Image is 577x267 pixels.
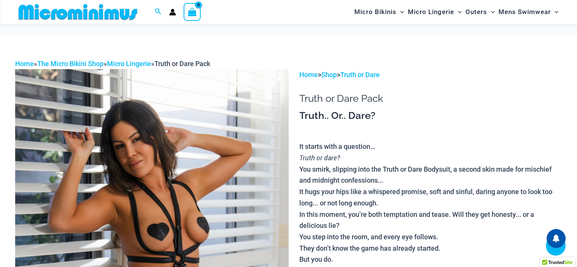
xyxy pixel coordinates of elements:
a: View Shopping Cart, empty [184,3,201,21]
span: Menu Toggle [487,2,495,22]
a: Search icon link [155,7,162,17]
span: Menu Toggle [454,2,462,22]
a: OutersMenu ToggleMenu Toggle [464,2,497,22]
span: Micro Lingerie [408,2,454,22]
a: Mens SwimwearMenu ToggleMenu Toggle [497,2,560,22]
span: Truth or Dare Pack [154,60,210,68]
a: Micro BikinisMenu ToggleMenu Toggle [352,2,406,22]
a: Shop [321,71,337,79]
a: Truth or Dare [340,71,380,79]
a: Micro Lingerie [107,60,151,68]
a: Home [15,60,34,68]
span: Outers [465,2,487,22]
nav: Site Navigation [351,1,562,23]
span: Mens Swimwear [498,2,551,22]
a: Home [299,71,318,79]
span: Micro Bikinis [354,2,396,22]
p: > > [299,69,562,81]
i: Truth or dare? [299,153,340,162]
img: MM SHOP LOGO FLAT [16,3,140,21]
h1: Truth or Dare Pack [299,93,562,104]
span: Menu Toggle [396,2,404,22]
a: Micro LingerieMenu ToggleMenu Toggle [406,2,464,22]
a: Account icon link [169,9,176,16]
span: Menu Toggle [551,2,558,22]
a: The Micro Bikini Shop [37,60,104,68]
span: » » » [15,60,210,68]
h3: Truth.. Or.. Dare? [299,109,562,122]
